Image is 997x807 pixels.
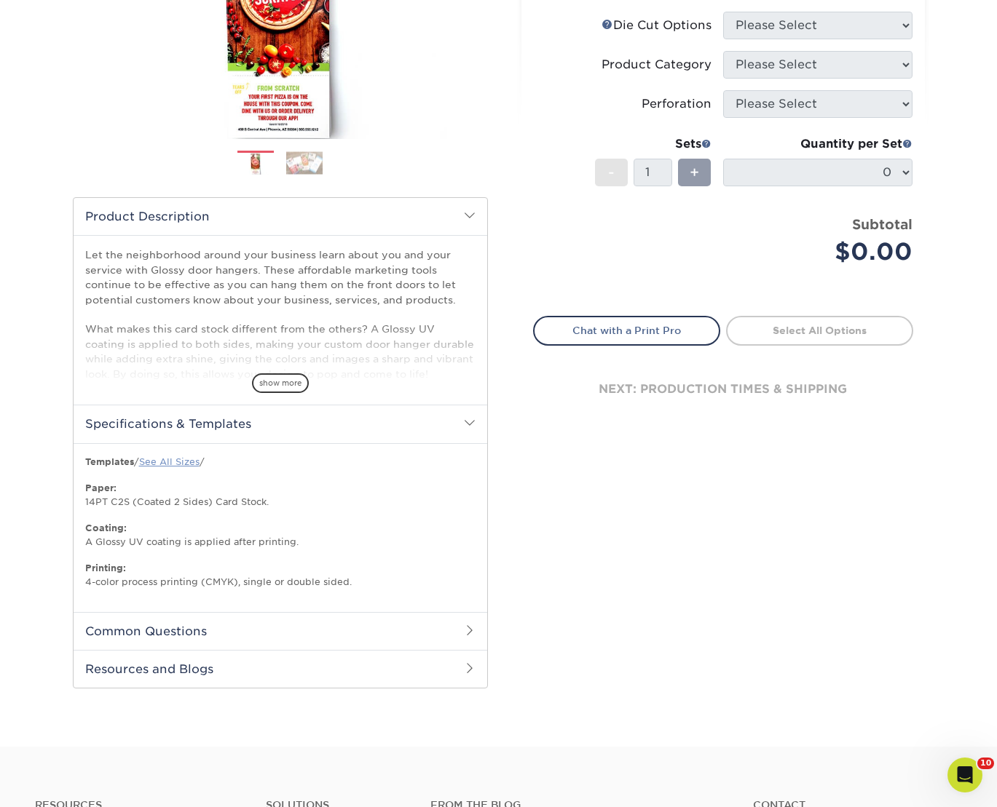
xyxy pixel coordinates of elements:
[85,247,476,589] p: Let the neighborhood around your business learn about you and your service with Glossy door hange...
[85,456,476,589] p: / / 14PT C2S (Coated 2 Sides) Card Stock. A Glossy UV coating is applied after printing. 4-color ...
[286,151,323,174] img: Door Hangers 02
[947,758,982,792] iframe: Intercom live chat
[533,346,913,433] div: next: production times & shipping
[85,456,134,467] b: Templates
[74,612,487,650] h2: Common Questions
[602,56,712,73] div: Product Category
[608,162,615,183] span: -
[852,216,913,232] strong: Subtotal
[977,758,994,769] span: 10
[85,522,127,533] strong: Coating:
[690,162,699,183] span: +
[74,650,487,688] h2: Resources and Blogs
[595,135,712,153] div: Sets
[85,482,117,493] strong: Paper:
[726,316,913,345] a: Select All Options
[642,95,712,113] div: Perforation
[4,763,124,802] iframe: Google Customer Reviews
[533,316,720,345] a: Chat with a Print Pro
[237,151,274,177] img: Door Hangers 01
[734,234,913,269] div: $0.00
[74,198,487,235] h2: Product Description
[602,17,712,34] div: Die Cut Options
[74,405,487,442] h2: Specifications & Templates
[85,562,126,573] strong: Printing:
[252,373,309,393] span: show more
[723,135,913,153] div: Quantity per Set
[139,456,200,467] a: See All Sizes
